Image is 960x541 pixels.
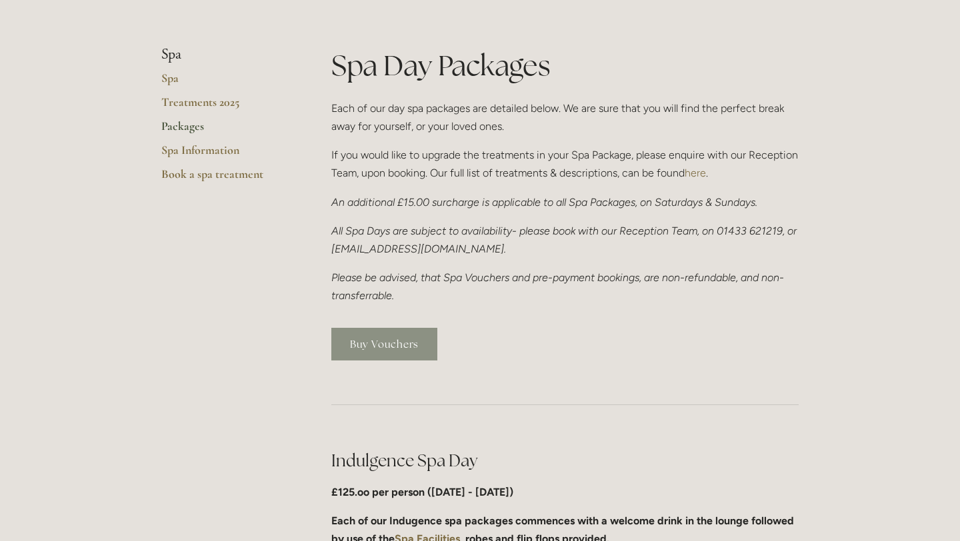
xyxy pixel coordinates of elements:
[331,196,757,209] em: An additional £15.00 surcharge is applicable to all Spa Packages, on Saturdays & Sundays.
[331,46,799,85] h1: Spa Day Packages
[161,143,289,167] a: Spa Information
[161,119,289,143] a: Packages
[331,271,784,302] em: Please be advised, that Spa Vouchers and pre-payment bookings, are non-refundable, and non-transf...
[331,225,799,255] em: All Spa Days are subject to availability- please book with our Reception Team, on 01433 621219, o...
[161,167,289,191] a: Book a spa treatment
[161,46,289,63] li: Spa
[331,449,799,472] h2: Indulgence Spa Day
[161,71,289,95] a: Spa
[331,99,799,135] p: Each of our day spa packages are detailed below. We are sure that you will find the perfect break...
[161,95,289,119] a: Treatments 2025
[331,486,513,498] strong: £125.oo per person ([DATE] - [DATE])
[685,167,706,179] a: here
[331,146,799,182] p: If you would like to upgrade the treatments in your Spa Package, please enquire with our Receptio...
[331,328,437,360] a: Buy Vouchers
